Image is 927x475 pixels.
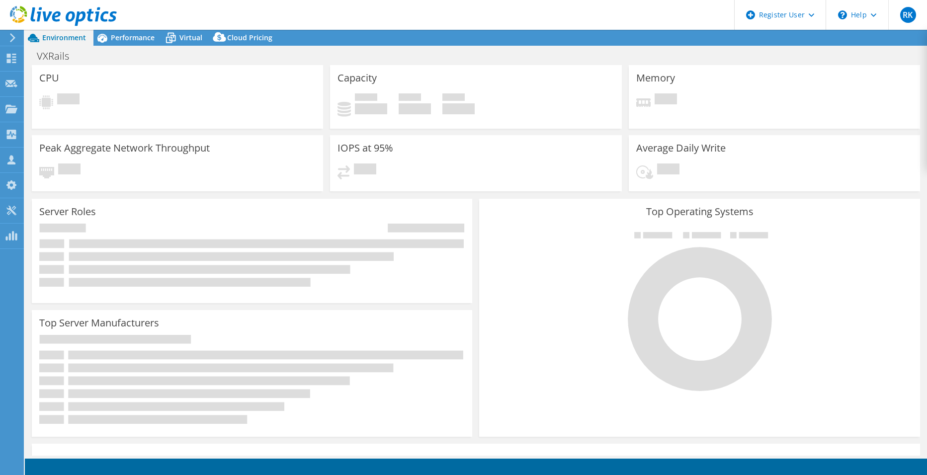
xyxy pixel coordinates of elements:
[399,93,421,103] span: Free
[354,163,376,177] span: Pending
[111,33,155,42] span: Performance
[636,143,726,154] h3: Average Daily Write
[399,103,431,114] h4: 0 GiB
[32,51,84,62] h1: VXRails
[39,317,159,328] h3: Top Server Manufacturers
[487,206,912,217] h3: Top Operating Systems
[227,33,272,42] span: Cloud Pricing
[57,93,80,107] span: Pending
[655,93,677,107] span: Pending
[900,7,916,23] span: RK
[58,163,81,177] span: Pending
[657,163,679,177] span: Pending
[442,93,465,103] span: Total
[636,73,675,83] h3: Memory
[42,33,86,42] span: Environment
[39,73,59,83] h3: CPU
[355,93,377,103] span: Used
[179,33,202,42] span: Virtual
[39,206,96,217] h3: Server Roles
[337,73,377,83] h3: Capacity
[355,103,387,114] h4: 0 GiB
[337,143,393,154] h3: IOPS at 95%
[39,143,210,154] h3: Peak Aggregate Network Throughput
[442,103,475,114] h4: 0 GiB
[838,10,847,19] svg: \n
